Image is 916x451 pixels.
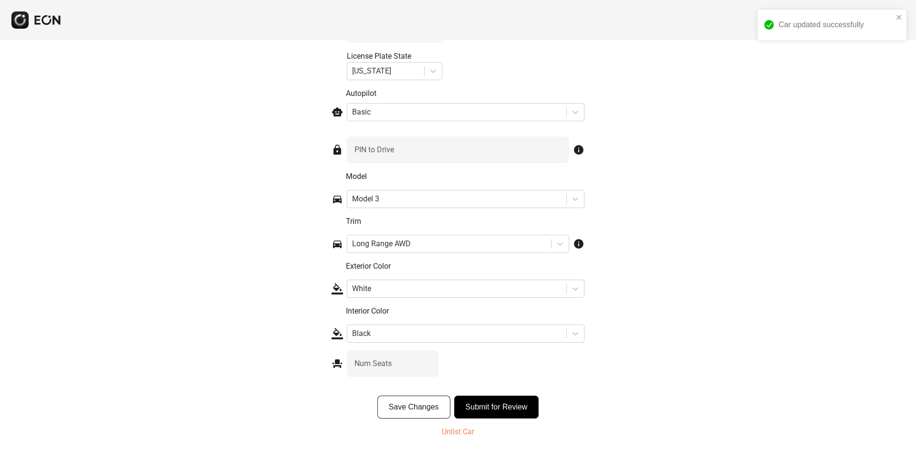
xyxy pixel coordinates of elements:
p: Trim [346,216,584,227]
button: Save Changes [377,396,450,419]
span: event_seat [332,358,343,369]
p: Exterior Color [346,261,584,272]
div: License Plate State [347,51,442,62]
label: Num Seats [354,358,392,369]
span: lock [332,144,343,156]
p: Autopilot [346,88,584,99]
button: close [896,13,903,21]
p: Interior Color [346,305,584,317]
span: format_color_fill [332,328,343,339]
span: format_color_fill [332,283,343,294]
p: Model [346,171,584,182]
p: Unlist Car [442,426,474,438]
label: PIN to Drive [354,144,394,156]
span: directions_car [332,238,343,250]
span: info [573,238,584,250]
div: Car updated successfully [779,19,893,31]
span: info [573,144,584,156]
span: directions_car [332,193,343,205]
span: smart_toy [332,106,343,118]
button: Submit for Review [454,396,539,419]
